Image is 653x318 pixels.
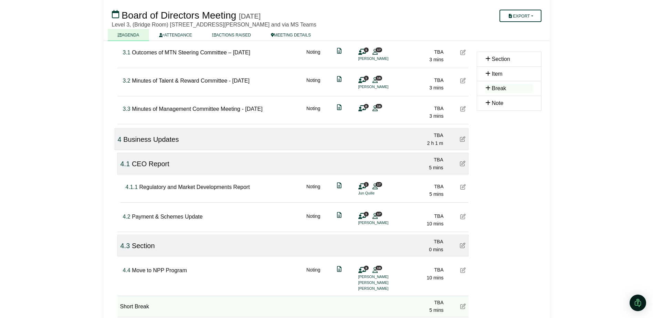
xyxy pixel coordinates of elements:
div: TBA [396,212,444,220]
span: Payment & Schemes Update [132,214,202,220]
span: 1 [364,182,369,187]
span: 3 mins [429,85,443,91]
div: TBA [396,183,444,190]
span: 5 mins [429,307,443,313]
div: Noting [306,266,320,291]
span: 0 mins [429,247,443,252]
span: 10 mins [426,275,443,280]
span: Note [492,100,504,106]
span: Click to fine tune number [120,160,130,168]
span: Business Updates [123,136,179,143]
div: Open Intercom Messenger [630,295,646,311]
span: Board of Directors Meeting [122,10,236,21]
span: Click to fine tune number [126,184,138,190]
span: 16 [376,76,382,80]
li: [PERSON_NAME] [358,274,410,280]
li: [PERSON_NAME] [358,286,410,291]
span: Move to NPP Program [132,267,187,273]
div: TBA [396,76,444,84]
span: Click to fine tune number [123,267,130,273]
div: Noting [306,212,320,228]
span: CEO Report [132,160,169,168]
div: TBA [395,156,443,163]
span: 1 [364,212,369,216]
span: Click to fine tune number [123,214,130,220]
span: 2 h 1 m [427,140,443,146]
a: AGENDA [108,29,149,41]
div: Noting [306,48,320,64]
span: 1 [364,47,369,52]
span: 17 [376,47,382,52]
span: Click to fine tune number [118,136,122,143]
button: Export [499,10,541,22]
div: TBA [395,131,443,139]
span: Minutes of Talent & Reward Committee - [DATE] [132,78,250,84]
span: Outcomes of MTN Steering Committee – [DATE] [132,50,250,55]
a: MEETING DETAILS [261,29,321,41]
li: [PERSON_NAME] [358,84,410,90]
span: Break [492,85,506,91]
div: TBA [395,238,443,245]
span: 1 [364,76,369,80]
div: TBA [396,105,444,112]
span: 19 [376,266,382,270]
span: Item [492,71,503,77]
a: ACTIONS RAISED [202,29,261,41]
span: Section [492,56,510,62]
span: Section [132,242,155,250]
div: Noting [306,76,320,92]
li: [PERSON_NAME] [358,280,410,286]
span: Click to fine tune number [123,78,130,84]
div: TBA [396,299,444,306]
li: Jun Quille [358,190,410,196]
span: Click to fine tune number [123,50,130,55]
span: 5 mins [429,191,443,197]
span: Click to fine tune number [123,106,130,112]
li: [PERSON_NAME] [358,56,410,62]
span: Short Break [120,304,149,309]
li: [PERSON_NAME] [358,220,410,226]
span: Level 3, (Bridge Room) [STREET_ADDRESS][PERSON_NAME] and via MS Teams [112,22,317,28]
span: 3 mins [429,57,443,62]
a: ATTENDANCE [149,29,202,41]
span: 5 mins [429,165,443,170]
span: 17 [376,182,382,187]
span: 16 [376,104,382,108]
span: 3 mins [429,113,443,119]
div: TBA [396,48,444,56]
div: TBA [396,266,444,274]
span: Regulatory and Market Developments Report [139,184,250,190]
span: 0 [364,104,369,108]
div: Noting [306,105,320,120]
div: Noting [306,183,320,198]
span: 17 [376,212,382,216]
span: Minutes of Management Committee Meeting - [DATE] [132,106,262,112]
span: 10 mins [426,221,443,226]
span: 3 [364,266,369,270]
span: Click to fine tune number [120,242,130,250]
div: [DATE] [239,12,261,20]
